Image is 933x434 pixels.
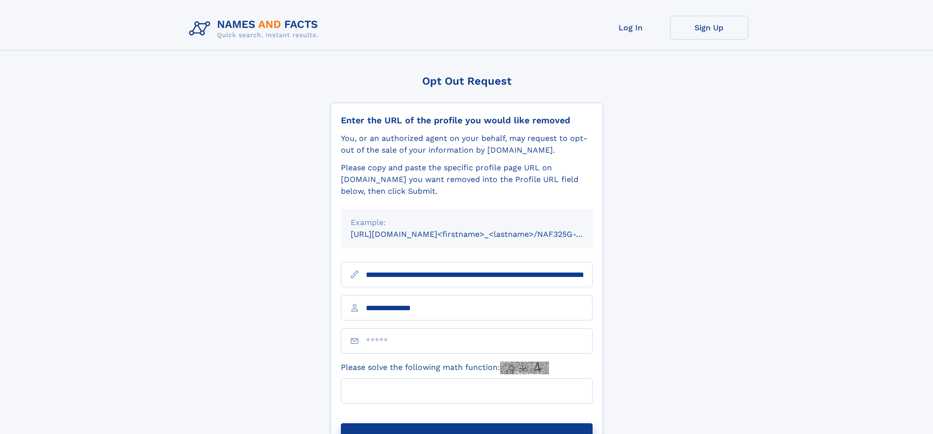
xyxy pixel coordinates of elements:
div: Enter the URL of the profile you would like removed [341,115,593,126]
div: Opt Out Request [331,75,603,87]
a: Log In [592,16,670,40]
div: You, or an authorized agent on your behalf, may request to opt-out of the sale of your informatio... [341,133,593,156]
label: Please solve the following math function: [341,362,549,374]
div: Please copy and paste the specific profile page URL on [DOMAIN_NAME] you want removed into the Pr... [341,162,593,197]
div: Example: [351,217,583,228]
img: Logo Names and Facts [185,16,326,42]
small: [URL][DOMAIN_NAME]<firstname>_<lastname>/NAF325G-xxxxxxxx [351,229,611,239]
a: Sign Up [670,16,748,40]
